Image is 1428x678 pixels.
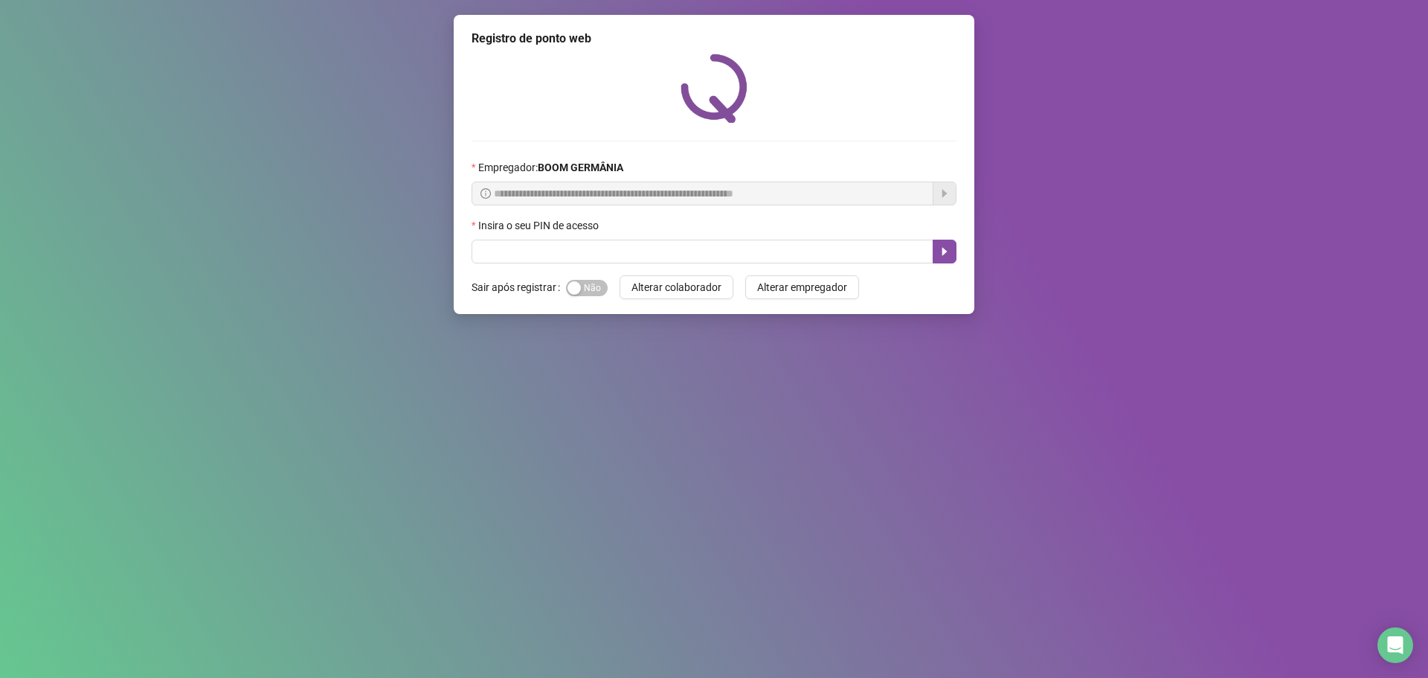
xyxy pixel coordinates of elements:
[478,159,623,176] span: Empregador :
[620,275,733,299] button: Alterar colaborador
[681,54,747,123] img: QRPoint
[472,30,956,48] div: Registro de ponto web
[939,246,951,258] span: caret-right
[1377,627,1413,663] div: Open Intercom Messenger
[480,188,491,199] span: info-circle
[745,275,859,299] button: Alterar empregador
[472,217,608,234] label: Insira o seu PIN de acesso
[472,275,566,299] label: Sair após registrar
[631,279,721,295] span: Alterar colaborador
[757,279,847,295] span: Alterar empregador
[538,161,623,173] strong: BOOM GERMÂNIA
